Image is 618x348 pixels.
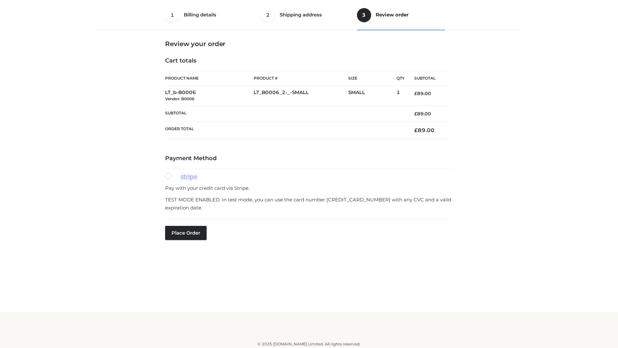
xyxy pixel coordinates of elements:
[254,71,348,86] th: Product #
[165,184,453,192] p: Pay with your credit card via Stripe.
[254,86,348,106] td: LT_B0006_2-_-SMALL
[165,40,453,48] h3: Review your order
[414,127,418,133] span: £
[414,111,431,117] bdi: 89.00
[96,341,522,347] div: © 2025 [DOMAIN_NAME] Limited. All rights reserved.
[414,91,417,96] span: £
[414,91,431,96] bdi: 89.00
[165,106,405,121] th: Subtotal
[348,71,393,86] th: Size
[414,111,417,117] span: £
[165,196,453,212] p: TEST MODE ENABLED. In test mode, you can use the card number [CREDIT_CARD_NUMBER] with any CVC an...
[165,226,207,240] button: Place order
[397,71,405,86] th: Qty
[165,155,453,162] h4: Payment Method
[348,86,397,106] td: SMALL
[397,86,405,106] td: 1
[165,71,254,86] th: Product Name
[414,127,435,133] bdi: 89.00
[165,86,254,106] td: LT_b-B0006
[405,71,453,86] th: Subtotal
[165,57,453,64] h4: Cart totals
[165,122,405,139] th: Order Total
[165,96,194,101] small: Vendor: B0006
